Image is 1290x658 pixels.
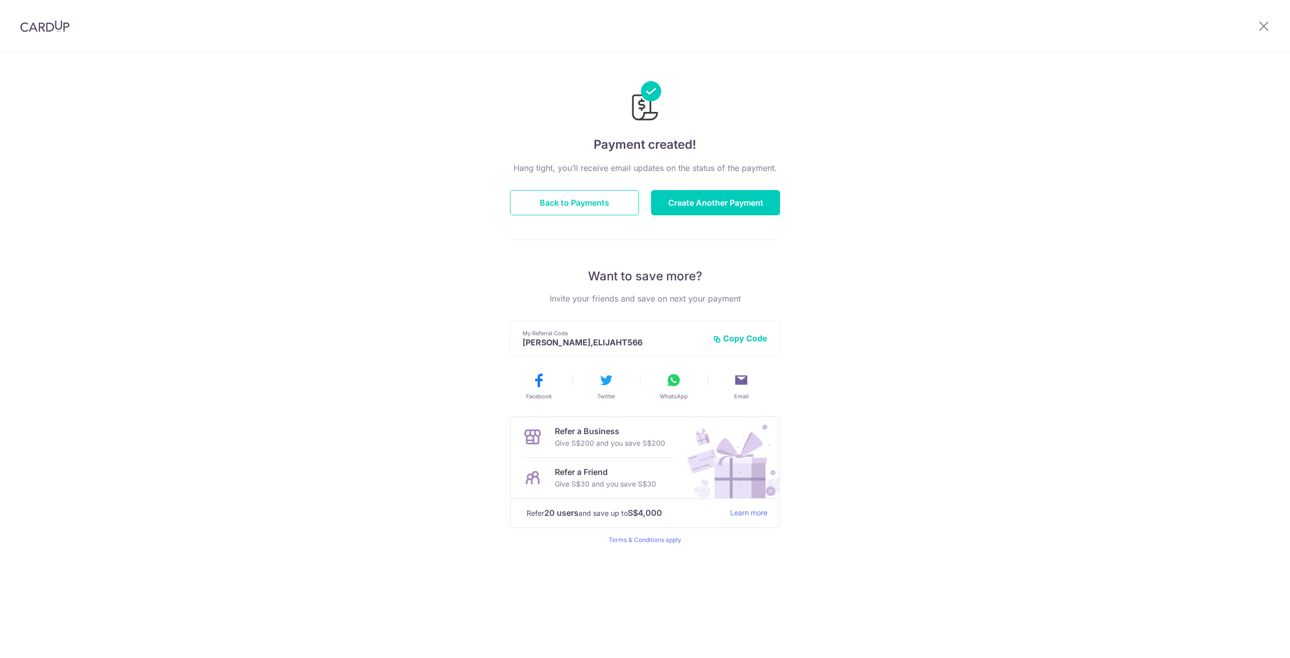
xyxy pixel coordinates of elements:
[597,392,615,400] span: Twitter
[713,333,767,343] button: Copy Code
[660,392,688,400] span: WhatsApp
[651,190,780,215] button: Create Another Payment
[555,437,665,449] p: Give S$200 and you save S$200
[20,20,70,32] img: CardUp
[510,162,780,174] p: Hang tight, you’ll receive email updates on the status of the payment.
[510,190,639,215] button: Back to Payments
[523,337,705,347] p: [PERSON_NAME],ELIJAHT566
[609,536,681,544] a: Terms & Conditions apply
[644,372,703,400] button: WhatsApp
[628,507,662,519] strong: S$4,000
[527,507,722,519] p: Refer and save up to
[555,466,656,478] p: Refer a Friend
[510,268,780,284] p: Want to save more?
[523,329,705,337] p: My Referral Code
[730,507,767,519] a: Learn more
[510,136,780,154] h4: Payment created!
[555,478,656,490] p: Give S$30 and you save S$30
[510,292,780,305] p: Invite your friends and save on next your payment
[678,417,780,498] img: Refer
[526,392,552,400] span: Facebook
[734,392,749,400] span: Email
[576,372,636,400] button: Twitter
[544,507,578,519] strong: 20 users
[1225,628,1280,653] iframe: Opens a widget where you can find more information
[555,425,665,437] p: Refer a Business
[509,372,568,400] button: Facebook
[629,81,661,124] img: Payments
[712,372,771,400] button: Email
